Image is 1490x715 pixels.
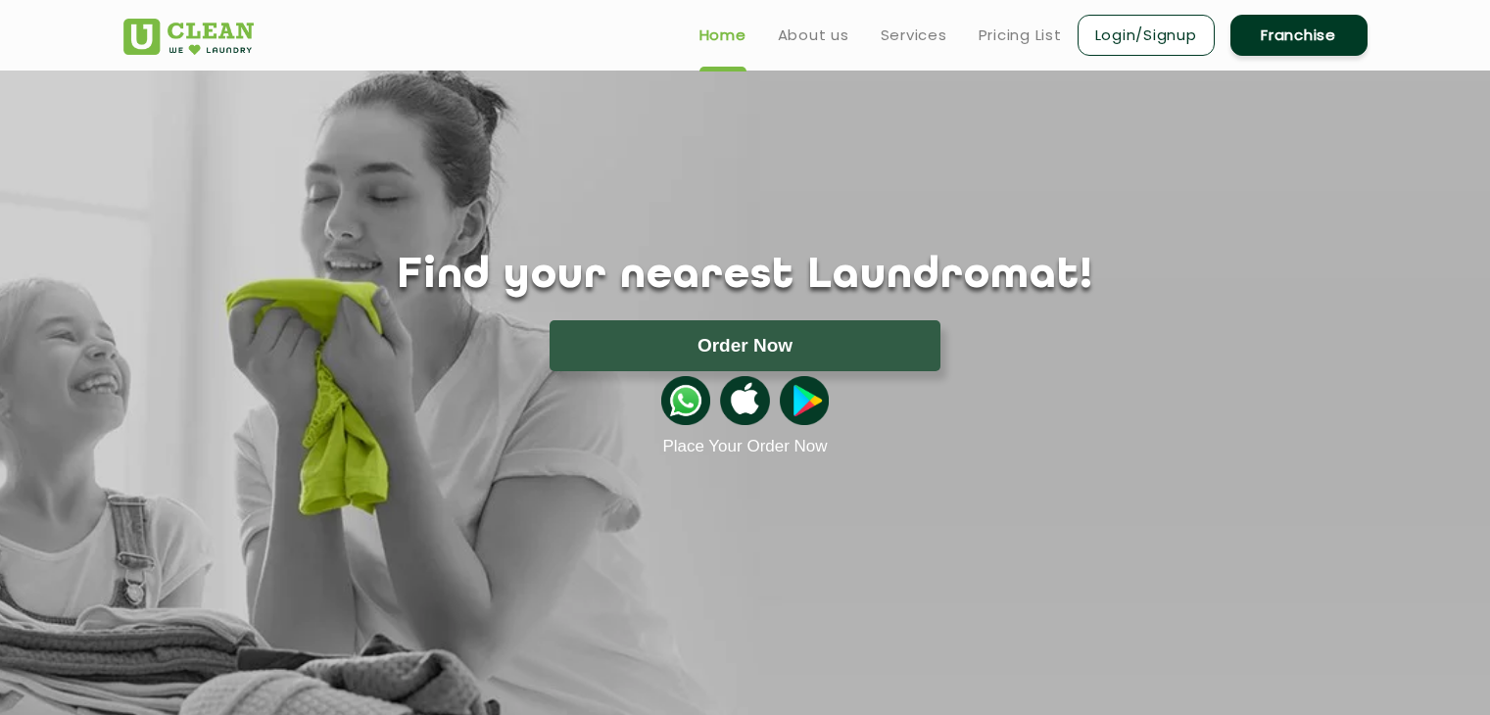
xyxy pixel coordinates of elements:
a: Services [881,24,947,47]
button: Order Now [550,320,940,371]
a: Home [699,24,746,47]
img: apple-icon.png [720,376,769,425]
img: playstoreicon.png [780,376,829,425]
img: whatsappicon.png [661,376,710,425]
img: UClean Laundry and Dry Cleaning [123,19,254,55]
h1: Find your nearest Laundromat! [109,252,1382,301]
a: Pricing List [979,24,1062,47]
a: Place Your Order Now [662,437,827,456]
a: Franchise [1230,15,1368,56]
a: About us [778,24,849,47]
a: Login/Signup [1078,15,1215,56]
